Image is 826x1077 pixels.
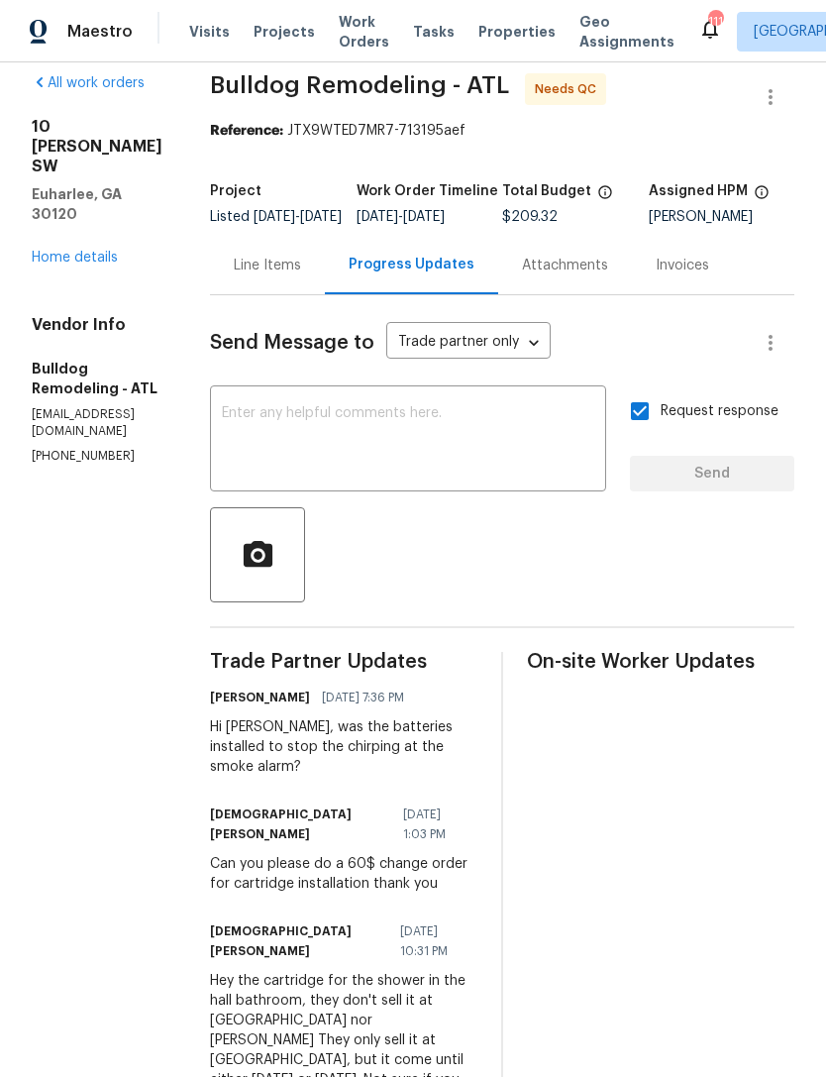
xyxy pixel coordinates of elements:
[339,12,389,52] span: Work Orders
[32,448,162,465] p: [PHONE_NUMBER]
[32,76,145,90] a: All work orders
[349,255,474,274] div: Progress Updates
[386,327,551,360] div: Trade partner only
[322,688,404,707] span: [DATE] 7:36 PM
[210,805,391,844] h6: [DEMOGRAPHIC_DATA][PERSON_NAME]
[522,256,608,275] div: Attachments
[649,210,795,224] div: [PERSON_NAME]
[210,124,283,138] b: Reference:
[234,256,301,275] div: Line Items
[400,921,465,961] span: [DATE] 10:31 PM
[210,121,794,141] div: JTX9WTED7MR7-713195aef
[502,210,558,224] span: $209.32
[413,25,455,39] span: Tasks
[649,184,748,198] h5: Assigned HPM
[254,210,342,224] span: -
[32,359,162,398] h5: Bulldog Remodeling - ATL
[357,210,398,224] span: [DATE]
[254,22,315,42] span: Projects
[210,717,477,777] div: Hi [PERSON_NAME], was the batteries installed to stop the chirping at the smoke alarm?
[210,73,509,97] span: Bulldog Remodeling - ATL
[478,22,556,42] span: Properties
[357,184,498,198] h5: Work Order Timeline
[210,210,342,224] span: Listed
[535,79,604,99] span: Needs QC
[210,854,477,894] div: Can you please do a 60$ change order for cartridge installation thank you
[210,652,477,672] span: Trade Partner Updates
[32,184,162,224] h5: Euharlee, GA 30120
[32,117,162,176] h2: 10 [PERSON_NAME] SW
[189,22,230,42] span: Visits
[754,184,770,210] span: The hpm assigned to this work order.
[708,12,722,32] div: 111
[403,210,445,224] span: [DATE]
[579,12,674,52] span: Geo Assignments
[502,184,591,198] h5: Total Budget
[527,652,794,672] span: On-site Worker Updates
[210,184,261,198] h5: Project
[254,210,295,224] span: [DATE]
[661,401,778,422] span: Request response
[597,184,613,210] span: The total cost of line items that have been proposed by Opendoor. This sum includes line items th...
[67,22,133,42] span: Maestro
[210,333,374,353] span: Send Message to
[210,688,310,707] h6: [PERSON_NAME]
[32,315,162,335] h4: Vendor Info
[357,210,445,224] span: -
[32,406,162,440] p: [EMAIL_ADDRESS][DOMAIN_NAME]
[210,921,388,961] h6: [DEMOGRAPHIC_DATA][PERSON_NAME]
[300,210,342,224] span: [DATE]
[32,251,118,265] a: Home details
[656,256,709,275] div: Invoices
[403,805,465,844] span: [DATE] 1:03 PM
